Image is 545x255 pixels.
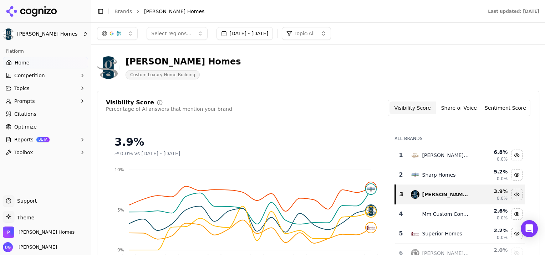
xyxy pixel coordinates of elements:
[144,8,204,15] span: [PERSON_NAME] Homes
[497,196,508,201] span: 0.0%
[117,208,124,213] tspan: 5%
[395,204,525,224] tr: 4mm custom constructionMm Custom Construction2.6%0.0%Hide mm custom construction data
[3,242,57,252] button: Open user button
[3,46,88,57] div: Platform
[398,210,403,218] div: 4
[15,59,29,66] span: Home
[394,136,525,141] div: All Brands
[16,244,57,250] span: [PERSON_NAME]
[3,227,75,238] button: Open organization switcher
[106,105,232,113] div: Percentage of AI answers that mention your brand
[511,208,523,220] button: Hide mm custom construction data
[36,137,50,142] span: BETA
[521,220,538,237] div: Open Intercom Messenger
[395,185,525,204] tr: 3paul gray homes[PERSON_NAME] Homes3.9%0.0%Hide paul gray homes data
[422,152,469,159] div: [PERSON_NAME] Homes
[497,156,508,162] span: 0.0%
[475,149,508,156] div: 6.8 %
[114,167,124,172] tspan: 10%
[17,31,80,37] span: [PERSON_NAME] Homes
[475,246,508,254] div: 2.0 %
[3,134,88,145] button: ReportsBETA
[366,205,376,215] img: paul gray homes
[366,182,376,192] img: nies homes
[294,30,315,37] span: Topic: All
[482,102,529,114] button: Sentiment Score
[497,215,508,221] span: 0.0%
[422,230,462,237] div: Superior Homes
[399,190,403,199] div: 3
[14,72,45,79] span: Competition
[3,147,88,158] button: Toolbox
[395,165,525,185] tr: 2sharp homesSharp Homes5.2%0.0%Hide sharp homes data
[511,169,523,181] button: Hide sharp homes data
[3,70,88,81] button: Competition
[398,171,403,179] div: 2
[475,207,508,214] div: 2.6 %
[14,136,34,143] span: Reports
[14,197,37,204] span: Support
[511,189,523,200] button: Hide paul gray homes data
[395,224,525,244] tr: 5superior homesSuperior Homes2.2%0.0%Hide superior homes data
[488,9,539,14] div: Last updated: [DATE]
[14,149,33,156] span: Toolbox
[120,150,133,157] span: 0.0%
[411,151,419,160] img: nies homes
[389,102,436,114] button: Visibility Score
[126,56,241,67] div: [PERSON_NAME] Homes
[3,121,88,132] a: Optimize
[511,150,523,161] button: Hide nies homes data
[366,184,376,194] img: sharp homes
[475,188,508,195] div: 3.9 %
[14,85,30,92] span: Topics
[134,150,180,157] span: vs [DATE] - [DATE]
[3,28,14,40] img: Paul Gray Homes
[114,136,380,149] div: 3.9%
[366,223,376,233] img: superior homes
[3,227,14,238] img: Paul Gray Homes
[3,242,13,252] img: Denise Gray
[422,171,456,178] div: Sharp Homes
[97,56,120,79] img: Paul Gray Homes
[117,248,124,253] tspan: 0%
[151,30,192,37] span: Select regions...
[14,110,36,118] span: Citations
[14,123,37,130] span: Optimize
[14,215,34,220] span: Theme
[411,210,419,218] img: mm custom construction
[497,176,508,182] span: 0.0%
[114,9,132,14] a: Brands
[395,146,525,165] tr: 1nies homes[PERSON_NAME] Homes6.8%0.0%Hide nies homes data
[14,98,35,105] span: Prompts
[422,191,469,198] div: [PERSON_NAME] Homes
[3,108,88,120] a: Citations
[3,57,88,68] a: Home
[366,207,376,217] img: mm custom construction
[475,227,508,234] div: 2.2 %
[436,102,482,114] button: Share of Voice
[411,190,419,199] img: paul gray homes
[217,27,273,40] button: [DATE] - [DATE]
[106,100,154,105] div: Visibility Score
[398,229,403,238] div: 5
[411,229,419,238] img: superior homes
[422,210,469,218] div: Mm Custom Construction
[511,228,523,239] button: Hide superior homes data
[398,151,403,160] div: 1
[114,8,474,15] nav: breadcrumb
[497,235,508,240] span: 0.0%
[3,83,88,94] button: Topics
[411,171,419,179] img: sharp homes
[19,229,75,235] span: Paul Gray Homes
[475,168,508,175] div: 5.2 %
[3,95,88,107] button: Prompts
[126,70,200,79] span: Custom Luxury Home Building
